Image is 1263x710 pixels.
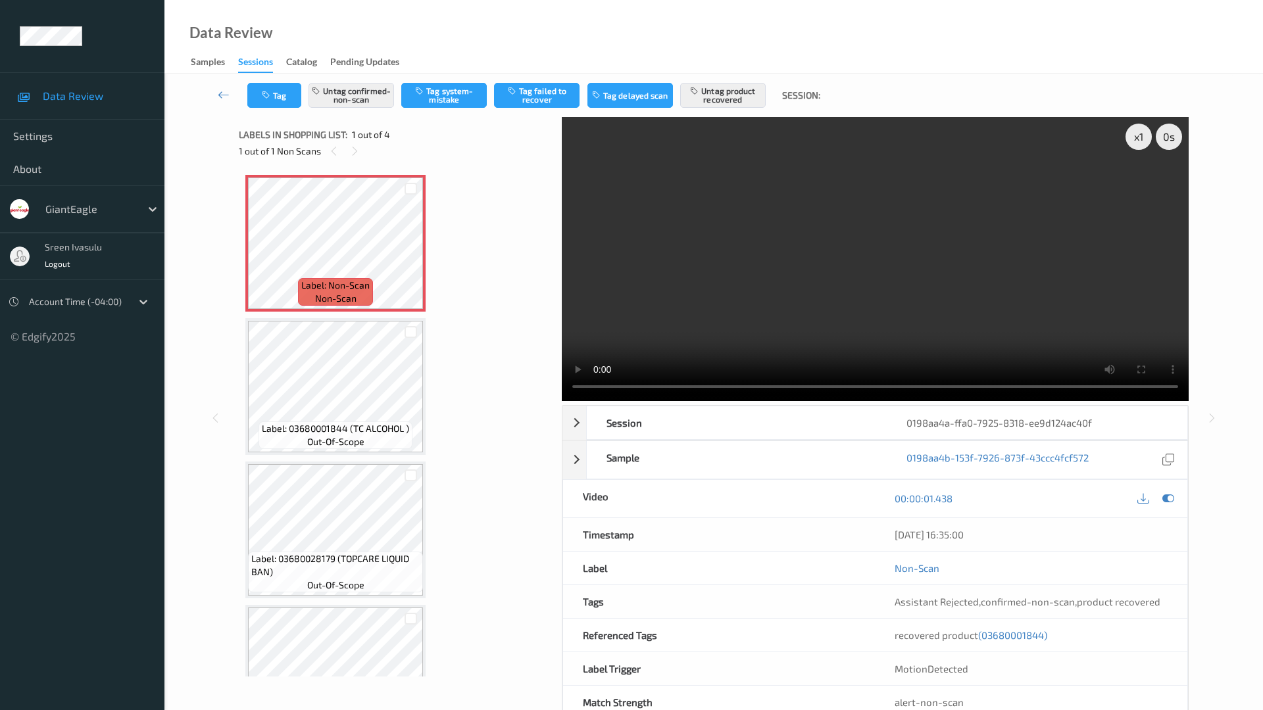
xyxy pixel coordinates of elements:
[251,552,420,579] span: Label: 03680028179 (TOPCARE LIQUID BAN)
[238,53,286,73] a: Sessions
[301,279,370,292] span: Label: Non-Scan
[239,128,347,141] span: Labels in shopping list:
[191,55,225,72] div: Samples
[494,83,580,108] button: Tag failed to recover
[875,652,1187,685] div: MotionDetected
[680,83,766,108] button: Untag product recovered
[1077,596,1160,607] span: product recovered
[307,579,364,592] span: out-of-scope
[247,83,301,108] button: Tag
[895,561,939,575] a: Non-Scan
[563,652,876,685] div: Label Trigger
[286,55,317,72] div: Catalog
[262,422,409,435] span: Label: 03680001844 (TC ALCOHOL )
[895,629,1047,641] span: recovered product
[330,55,399,72] div: Pending Updates
[563,552,876,584] div: Label
[563,480,876,517] div: Video
[191,53,238,72] a: Samples
[286,53,330,72] a: Catalog
[238,55,273,73] div: Sessions
[239,143,553,159] div: 1 out of 1 Non Scans
[562,440,1188,479] div: Sample0198aa4b-153f-7926-873f-43ccc4fcf572
[587,406,887,439] div: Session
[189,26,272,39] div: Data Review
[401,83,487,108] button: Tag system-mistake
[587,83,673,108] button: Tag delayed scan
[887,406,1187,439] div: 0198aa4a-ffa0-7925-8318-ee9d124ac40f
[895,596,979,607] span: Assistant Rejected
[563,518,876,551] div: Timestamp
[1156,124,1182,150] div: 0 s
[307,435,364,448] span: out-of-scope
[563,619,876,651] div: Referenced Tags
[981,596,1075,607] span: confirmed-non-scan
[782,89,820,102] span: Session:
[587,441,887,479] div: Sample
[562,406,1188,440] div: Session0198aa4a-ffa0-7925-8318-ee9d124ac40f
[906,451,1089,469] a: 0198aa4b-153f-7926-873f-43ccc4fcf572
[315,292,357,305] span: non-scan
[895,528,1168,541] div: [DATE] 16:35:00
[895,492,953,505] a: 00:00:01.438
[1126,124,1152,150] div: x 1
[978,629,1047,641] span: (03680001844)
[895,696,1168,709] div: alert-non-scan
[563,585,876,618] div: Tags
[895,596,1160,607] span: , ,
[330,53,412,72] a: Pending Updates
[352,128,390,141] span: 1 out of 4
[309,83,394,108] button: Untag confirmed-non-scan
